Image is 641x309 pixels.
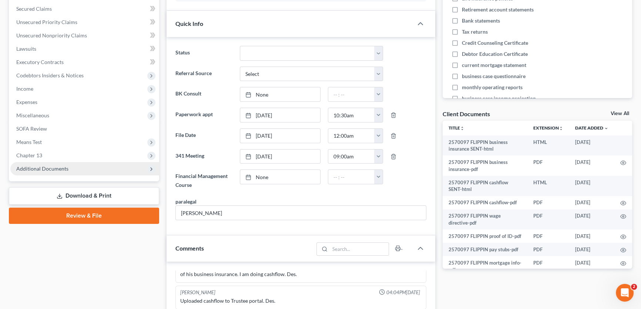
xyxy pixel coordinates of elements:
td: HTML [527,176,569,196]
td: 2570097 FLIPPIN cashflow-pdf [443,196,528,209]
a: [DATE] [240,129,320,143]
td: PDF [527,155,569,176]
a: Download & Print [9,187,159,205]
i: expand_more [604,126,608,131]
td: [DATE] [569,155,614,176]
span: Comments [175,245,204,252]
input: -- [176,206,426,220]
td: [DATE] [569,135,614,156]
span: Chapter 13 [16,152,42,158]
span: 04:04PM[DATE] [386,289,420,296]
span: Quick Info [175,20,203,27]
input: -- : -- [328,150,375,164]
span: Bank statements [462,17,500,24]
span: Secured Claims [16,6,52,12]
td: PDF [527,196,569,209]
label: Referral Source [172,67,236,81]
span: Lawsuits [16,46,36,52]
td: [DATE] [569,256,614,276]
a: View All [611,111,629,116]
td: 2570097 FLIPPIN proof of ID-pdf [443,229,528,243]
input: -- : -- [328,108,375,122]
a: Secured Claims [10,2,159,16]
a: Titleunfold_more [449,125,464,131]
input: -- : -- [328,87,375,101]
span: Debtor Education Certificate [462,50,528,58]
td: 2570097 FLIPPIN pay stubs-pdf [443,243,528,256]
span: Credit Counseling Certificate [462,39,528,47]
label: 341 Meeting [172,149,236,164]
a: None [240,170,320,184]
td: PDF [527,229,569,243]
div: paralegal [175,198,197,205]
div: [PERSON_NAME] [180,289,215,296]
input: Search... [330,243,389,255]
td: [DATE] [569,196,614,209]
td: 2570097 FLIPPIN business insurance-pdf [443,155,528,176]
span: Income [16,85,33,92]
a: Extensionunfold_more [533,125,563,131]
span: Unsecured Nonpriority Claims [16,32,87,38]
span: 2 [631,284,637,290]
td: 2570097 FLIPPIN cashflow SENT-html [443,176,528,196]
input: -- : -- [328,170,375,184]
span: business case questionnaire [462,73,526,80]
a: Review & File [9,208,159,224]
label: File Date [172,128,236,143]
div: Client Documents [443,110,490,118]
label: Financial Management Course [172,169,236,192]
div: Uploaded cashflow to Trustee portal. Des. [180,297,422,305]
span: Expenses [16,99,37,105]
a: None [240,87,320,101]
td: [DATE] [569,243,614,256]
a: Lawsuits [10,42,159,56]
i: unfold_more [559,126,563,131]
td: 2570097 FLIPPIN mortgage info-pdf [443,256,528,276]
span: Tax returns [462,28,488,36]
a: Executory Contracts [10,56,159,69]
span: Executory Contracts [16,59,64,65]
label: Status [172,46,236,61]
span: monthly operating reports [462,84,523,91]
td: 2570097 FLIPPIN business insurance SENT-html [443,135,528,156]
span: Codebtors Insiders & Notices [16,72,84,78]
a: SOFA Review [10,122,159,135]
iframe: Intercom live chat [616,284,634,302]
span: Additional Documents [16,165,68,172]
td: 2570097 FLIPPIN wage directive-pdf [443,209,528,230]
span: Retirement account statements [462,6,534,13]
td: HTML [527,135,569,156]
label: Paperwork appt [172,108,236,122]
i: unfold_more [460,126,464,131]
a: [DATE] [240,150,320,164]
span: Means Test [16,139,42,145]
span: Miscellaneous [16,112,49,118]
td: [DATE] [569,176,614,196]
td: [DATE] [569,209,614,230]
a: Unsecured Nonpriority Claims [10,29,159,42]
span: Unsecured Priority Claims [16,19,77,25]
a: [DATE] [240,108,320,122]
a: Unsecured Priority Claims [10,16,159,29]
span: current mortgage statement [462,61,526,69]
td: PDF [527,243,569,256]
label: BK Consult [172,87,236,102]
a: Date Added expand_more [575,125,608,131]
span: SOFA Review [16,125,47,132]
span: business case income projection [462,95,536,102]
td: [DATE] [569,229,614,243]
input: -- : -- [328,129,375,143]
td: PDF [527,256,569,276]
td: PDF [527,209,569,230]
